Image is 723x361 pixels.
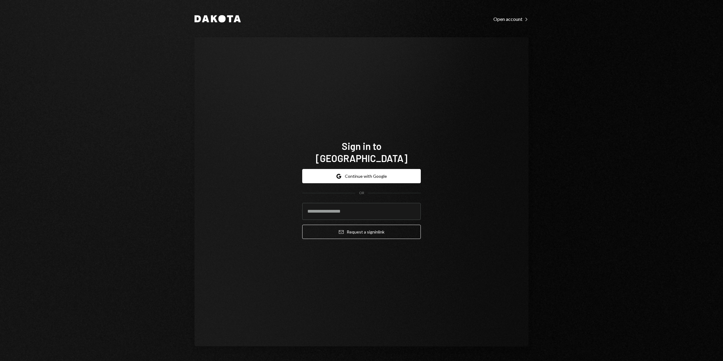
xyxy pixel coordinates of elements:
h1: Sign in to [GEOGRAPHIC_DATA] [302,140,421,164]
div: OR [359,190,364,196]
div: Open account [493,16,528,22]
button: Request a signinlink [302,225,421,239]
button: Continue with Google [302,169,421,183]
a: Open account [493,15,528,22]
